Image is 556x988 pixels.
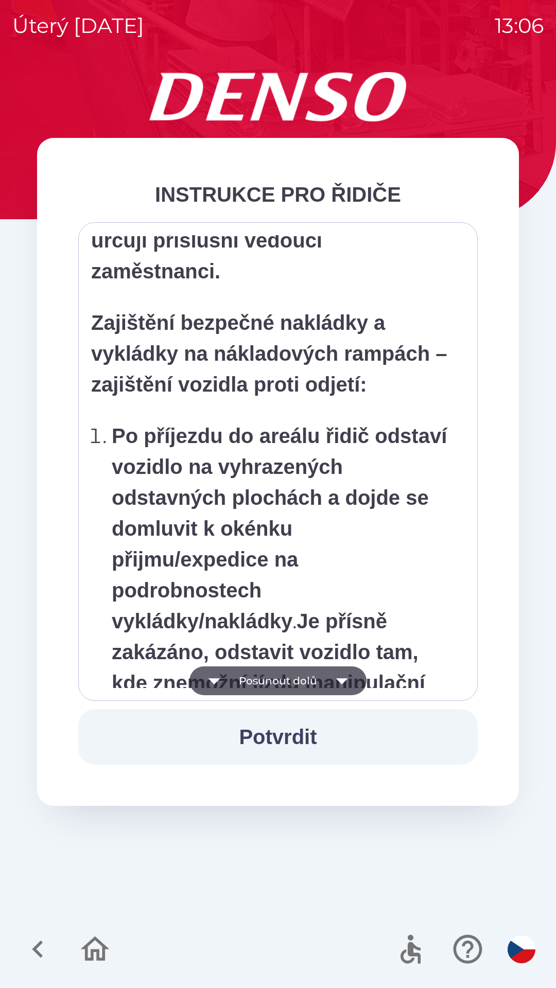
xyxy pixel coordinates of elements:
[78,179,478,210] div: INSTRUKCE PRO ŘIDIČE
[112,420,450,822] p: . Řidič je povinen při nájezdu na rampu / odjezdu z rampy dbát instrukcí od zaměstnanců skladu.
[508,936,535,963] img: cs flag
[91,311,447,396] strong: Zajištění bezpečné nakládky a vykládky na nákladových rampách – zajištění vozidla proti odjetí:
[91,198,422,283] strong: Pořadí aut při nakládce i vykládce určují příslušní vedoucí zaměstnanci.
[495,10,544,41] p: 13:06
[12,10,144,41] p: úterý [DATE]
[37,72,519,121] img: Logo
[112,425,447,632] strong: Po příjezdu do areálu řidič odstaví vozidlo na vyhrazených odstavných plochách a dojde se domluvi...
[189,666,367,695] button: Posunout dolů
[78,709,478,765] button: Potvrdit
